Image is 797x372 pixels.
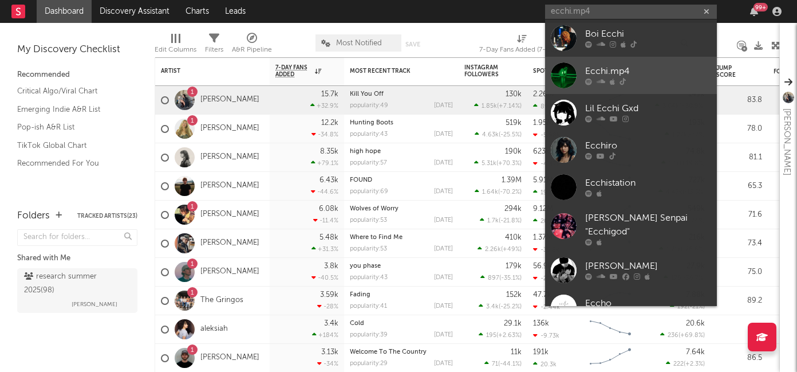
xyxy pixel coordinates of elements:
[350,246,387,252] div: popularity: 53
[311,188,338,195] div: -44.6 %
[533,275,559,282] div: -21.9k
[350,320,364,327] a: Cold
[17,85,126,97] a: Critical Algo/Viral Chart
[434,275,453,281] div: [DATE]
[474,102,522,109] div: ( )
[350,234,403,241] a: Where to Find Me
[350,206,453,212] div: Wolves of Worry
[350,263,453,269] div: you phase
[434,332,453,338] div: [DATE]
[482,103,497,109] span: 1.85k
[350,148,453,155] div: high hope
[506,91,522,98] div: 130k
[17,268,137,313] a: research summer 2025(98)[PERSON_NAME]
[689,304,703,310] span: -21 %
[545,57,717,94] a: Ecchi.mp4
[17,43,137,57] div: My Discovery Checklist
[320,148,338,155] div: 8.35k
[350,120,393,126] a: Hunting Boots
[479,29,565,62] div: 7-Day Fans Added (7-Day Fans Added)
[585,139,711,153] div: Ecchiro
[317,360,338,367] div: -34 %
[585,102,711,116] div: Lil Ecchi Gxd
[673,361,684,367] span: 222
[434,160,453,166] div: [DATE]
[434,303,453,310] div: [DATE]
[666,360,705,367] div: ( )
[533,246,559,253] div: -35.8k
[479,43,565,57] div: 7-Day Fans Added (7-Day Fans Added)
[498,160,520,167] span: +70.3 %
[336,40,382,47] span: Most Notified
[716,93,762,107] div: 83.8
[350,68,436,75] div: Most Recent Track
[321,348,338,356] div: 3.13k
[545,206,717,252] a: [PERSON_NAME] Senpai "Ecchigod"
[350,103,388,109] div: popularity: 49
[475,188,522,195] div: ( )
[17,209,50,223] div: Folders
[716,151,762,165] div: 81.1
[200,210,259,220] a: [PERSON_NAME]
[232,29,272,62] div: A&R Pipeline
[716,265,762,279] div: 75.0
[533,177,553,184] div: 5.91M
[492,361,498,367] span: 71
[350,349,453,355] div: Welcome To The Country
[545,19,717,57] a: Boi Ecchi
[319,234,338,241] div: 5.48k
[311,131,338,138] div: -34.8 %
[311,274,338,281] div: -40.5 %
[232,43,272,57] div: A&R Pipeline
[500,218,520,224] span: -21.8 %
[405,41,420,48] button: Save
[434,246,453,252] div: [DATE]
[670,303,705,310] div: ( )
[321,119,338,127] div: 12.2k
[533,217,555,225] div: 206k
[506,263,522,270] div: 179k
[350,292,370,298] a: Fading
[350,332,388,338] div: popularity: 39
[499,103,520,109] span: +7.14 %
[668,332,678,339] span: 236
[475,131,522,138] div: ( )
[155,43,196,57] div: Edit Columns
[482,132,499,138] span: 4.63k
[533,320,549,327] div: 136k
[486,332,496,339] span: 195
[313,217,338,224] div: -11.4 %
[503,246,520,253] span: +49 %
[484,360,522,367] div: ( )
[310,102,338,109] div: +32.9 %
[17,252,137,265] div: Shared with Me
[17,103,126,116] a: Emerging Indie A&R List
[533,291,551,299] div: 47.7k
[350,91,384,97] a: Kill You Off
[350,177,453,183] div: FOUND
[200,353,259,363] a: [PERSON_NAME]
[585,65,711,79] div: Ecchi.mp4
[504,320,522,327] div: 29.1k
[498,332,520,339] span: +2.63 %
[585,297,711,311] div: Eccho
[716,294,762,308] div: 89.2
[479,303,522,310] div: ( )
[753,3,768,11] div: 99 +
[533,131,560,139] div: -5.98k
[486,304,499,310] span: 3.4k
[533,160,560,167] div: -4.47k
[533,148,550,155] div: 623k
[200,124,259,134] a: [PERSON_NAME]
[780,108,794,175] div: [PERSON_NAME]
[585,28,711,41] div: Boi Ecchi
[474,159,522,167] div: ( )
[200,296,243,306] a: The Gringos
[533,205,553,213] div: 9.12M
[479,331,522,339] div: ( )
[17,229,137,246] input: Search for folders...
[500,132,520,138] span: -25.5 %
[434,131,453,138] div: [DATE]
[200,267,259,277] a: [PERSON_NAME]
[716,179,762,193] div: 65.3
